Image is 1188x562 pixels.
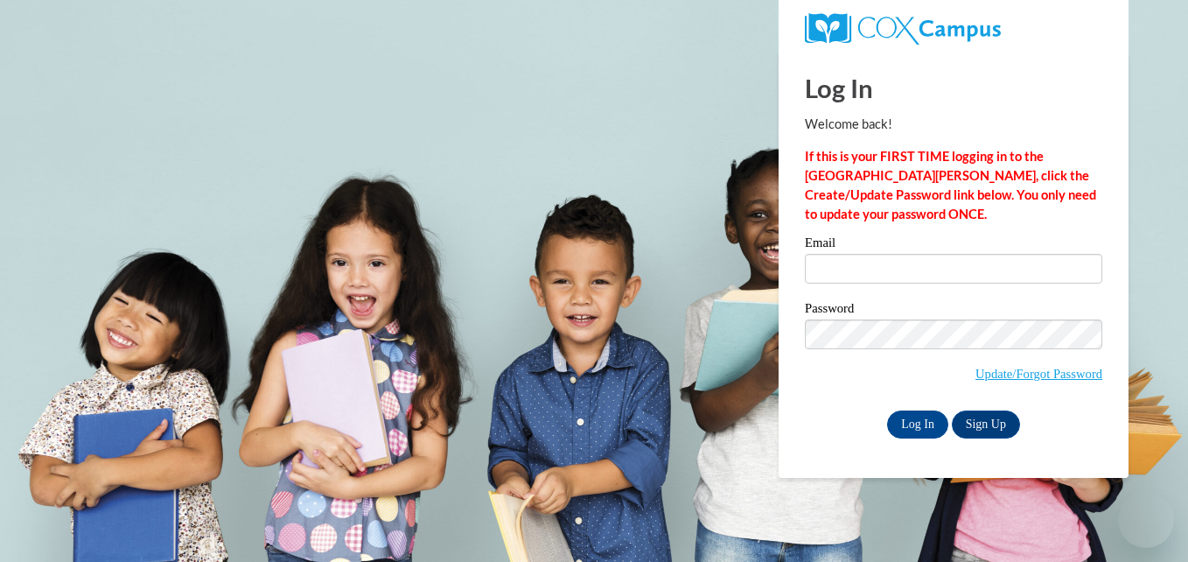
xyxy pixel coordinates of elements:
[805,236,1102,254] label: Email
[805,13,1001,45] img: COX Campus
[952,411,1020,439] a: Sign Up
[887,411,948,439] input: Log In
[805,302,1102,320] label: Password
[1118,492,1174,548] iframe: Button to launch messaging window
[805,13,1102,45] a: COX Campus
[805,70,1102,106] h1: Log In
[975,367,1102,381] a: Update/Forgot Password
[805,149,1096,221] strong: If this is your FIRST TIME logging in to the [GEOGRAPHIC_DATA][PERSON_NAME], click the Create/Upd...
[805,115,1102,134] p: Welcome back!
